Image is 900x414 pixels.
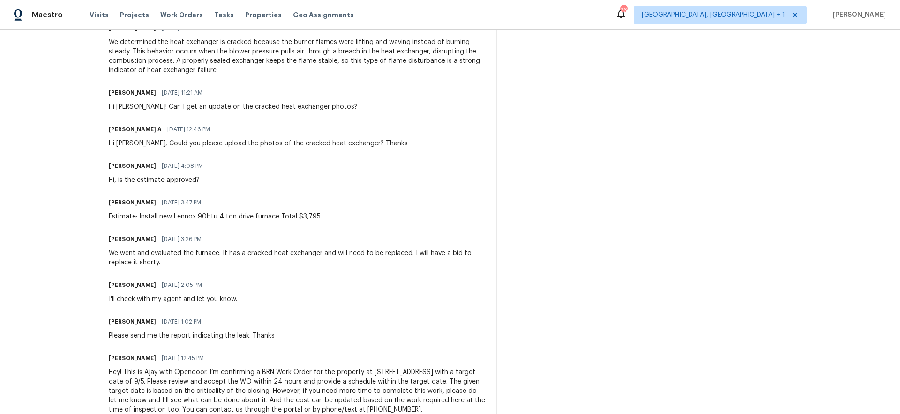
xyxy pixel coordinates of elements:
div: Hi [PERSON_NAME]! Can I get an update on the cracked heat exchanger photos? [109,102,358,112]
span: [DATE] 4:08 PM [162,161,203,171]
span: [DATE] 3:26 PM [162,234,202,244]
span: [DATE] 11:21 AM [162,88,202,98]
h6: [PERSON_NAME] [109,234,156,244]
span: [DATE] 12:46 PM [167,125,210,134]
h6: [PERSON_NAME] [109,88,156,98]
div: I'll check with my agent and let you know. [109,294,237,304]
h6: [PERSON_NAME] [109,317,156,326]
span: Visits [90,10,109,20]
div: We went and evaluated the furnace. It has a cracked heat exchanger and will need to be replaced. ... [109,248,485,267]
span: Geo Assignments [293,10,354,20]
div: Estimate: Install new Lennox 90btu 4 ton drive furnace Total $3,795 [109,212,321,221]
h6: [PERSON_NAME] [109,280,156,290]
div: Hi, is the estimate approved? [109,175,209,185]
h6: [PERSON_NAME] [109,354,156,363]
span: [DATE] 12:45 PM [162,354,204,363]
div: Please send me the report indicating the leak. Thanks [109,331,275,340]
div: 26 [620,6,627,15]
span: Tasks [214,12,234,18]
h6: [PERSON_NAME] [109,161,156,171]
span: Projects [120,10,149,20]
span: [GEOGRAPHIC_DATA], [GEOGRAPHIC_DATA] + 1 [642,10,785,20]
span: [DATE] 1:02 PM [162,317,201,326]
span: Maestro [32,10,63,20]
span: [DATE] 2:05 PM [162,280,202,290]
h6: [PERSON_NAME] A [109,125,162,134]
span: Work Orders [160,10,203,20]
span: [DATE] 3:47 PM [162,198,201,207]
div: Hi [PERSON_NAME], Could you please upload the photos of the cracked heat exchanger? Thanks [109,139,408,148]
h6: [PERSON_NAME] [109,198,156,207]
div: We determined the heat exchanger is cracked because the burner flames were lifting and waving ins... [109,38,485,75]
span: [PERSON_NAME] [829,10,886,20]
span: Properties [245,10,282,20]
